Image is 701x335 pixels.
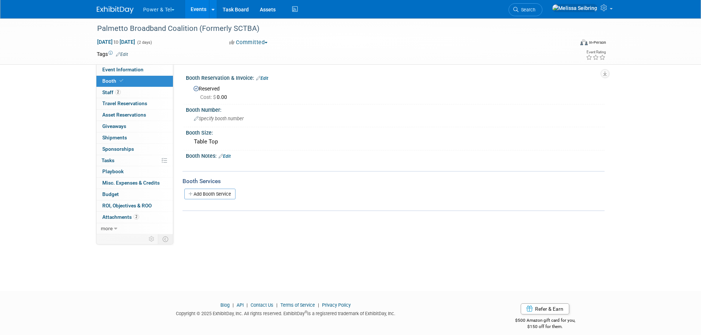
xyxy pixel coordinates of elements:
[96,121,173,132] a: Giveaways
[275,302,279,308] span: |
[96,223,173,234] a: more
[101,225,113,231] span: more
[96,132,173,143] a: Shipments
[191,83,599,101] div: Reserved
[102,100,147,106] span: Travel Reservations
[305,310,307,314] sup: ®
[102,214,139,220] span: Attachments
[96,144,173,155] a: Sponsorships
[200,94,217,100] span: Cost: $
[96,212,173,223] a: Attachments2
[120,79,123,83] i: Booth reservation complete
[137,40,152,45] span: (2 days)
[227,39,270,46] button: Committed
[220,302,230,308] a: Blog
[96,155,173,166] a: Tasks
[96,87,173,98] a: Staff2
[102,78,125,84] span: Booth
[552,4,598,12] img: Melissa Seibring
[134,214,139,220] span: 2
[102,123,126,129] span: Giveaways
[245,302,249,308] span: |
[237,302,244,308] a: API
[256,76,268,81] a: Edit
[116,52,128,57] a: Edit
[486,313,605,329] div: $500 Amazon gift card for you,
[102,168,124,174] span: Playbook
[186,72,605,82] div: Booth Reservation & Invoice:
[186,104,605,114] div: Booth Number:
[96,98,173,109] a: Travel Reservations
[97,39,135,45] span: [DATE] [DATE]
[316,302,321,308] span: |
[251,302,273,308] a: Contact Us
[102,180,160,186] span: Misc. Expenses & Credits
[194,116,244,121] span: Specify booth number
[586,50,606,54] div: Event Rating
[145,234,158,244] td: Personalize Event Tab Strip
[231,302,236,308] span: |
[102,203,152,209] span: ROI, Objectives & ROO
[186,150,605,160] div: Booth Notes:
[96,178,173,189] a: Misc. Expenses & Credits
[102,191,119,197] span: Budget
[96,200,173,211] a: ROI, Objectives & ROO
[97,50,128,58] td: Tags
[580,39,588,45] img: Format-Inperson.png
[95,22,563,35] div: Palmetto Broadband Coalition (Formerly SCTBA)
[97,309,475,317] div: Copyright © 2025 ExhibitDay, Inc. All rights reserved. ExhibitDay is a registered trademark of Ex...
[158,234,173,244] td: Toggle Event Tabs
[102,146,134,152] span: Sponsorships
[96,189,173,200] a: Budget
[531,38,606,49] div: Event Format
[191,136,599,147] div: Table Top
[219,154,231,159] a: Edit
[518,7,535,13] span: Search
[113,39,120,45] span: to
[96,64,173,75] a: Event Information
[200,94,230,100] span: 0.00
[486,324,605,330] div: $150 off for them.
[322,302,351,308] a: Privacy Policy
[115,89,121,95] span: 2
[96,166,173,177] a: Playbook
[183,177,605,185] div: Booth Services
[96,76,173,87] a: Booth
[589,40,606,45] div: In-Person
[280,302,315,308] a: Terms of Service
[102,112,146,118] span: Asset Reservations
[102,135,127,140] span: Shipments
[97,6,134,14] img: ExhibitDay
[509,3,542,16] a: Search
[184,189,236,199] a: Add Booth Service
[186,127,605,136] div: Booth Size:
[102,89,121,95] span: Staff
[102,67,144,72] span: Event Information
[521,303,569,314] a: Refer & Earn
[96,110,173,121] a: Asset Reservations
[102,157,114,163] span: Tasks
